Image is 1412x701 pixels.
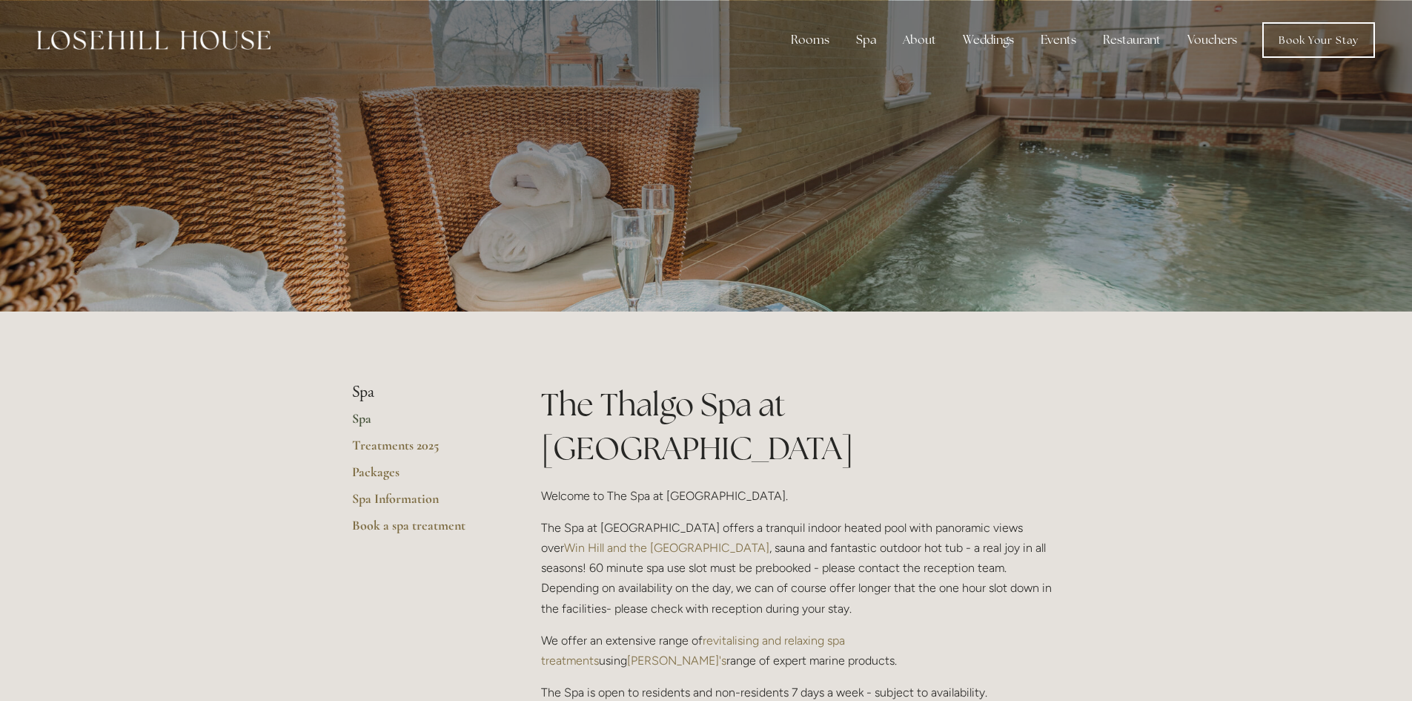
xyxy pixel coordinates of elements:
[37,30,271,50] img: Losehill House
[541,383,1061,470] h1: The Thalgo Spa at [GEOGRAPHIC_DATA]
[541,518,1061,619] p: The Spa at [GEOGRAPHIC_DATA] offers a tranquil indoor heated pool with panoramic views over , sau...
[541,486,1061,506] p: Welcome to The Spa at [GEOGRAPHIC_DATA].
[779,25,841,55] div: Rooms
[1262,22,1375,58] a: Book Your Stay
[951,25,1026,55] div: Weddings
[352,410,494,437] a: Spa
[564,541,769,555] a: Win Hill and the [GEOGRAPHIC_DATA]
[1091,25,1173,55] div: Restaurant
[627,654,726,668] a: [PERSON_NAME]'s
[352,517,494,544] a: Book a spa treatment
[1029,25,1088,55] div: Events
[1176,25,1249,55] a: Vouchers
[352,464,494,490] a: Packages
[844,25,888,55] div: Spa
[352,437,494,464] a: Treatments 2025
[541,631,1061,671] p: We offer an extensive range of using range of expert marine products.
[352,383,494,402] li: Spa
[352,490,494,517] a: Spa Information
[891,25,948,55] div: About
